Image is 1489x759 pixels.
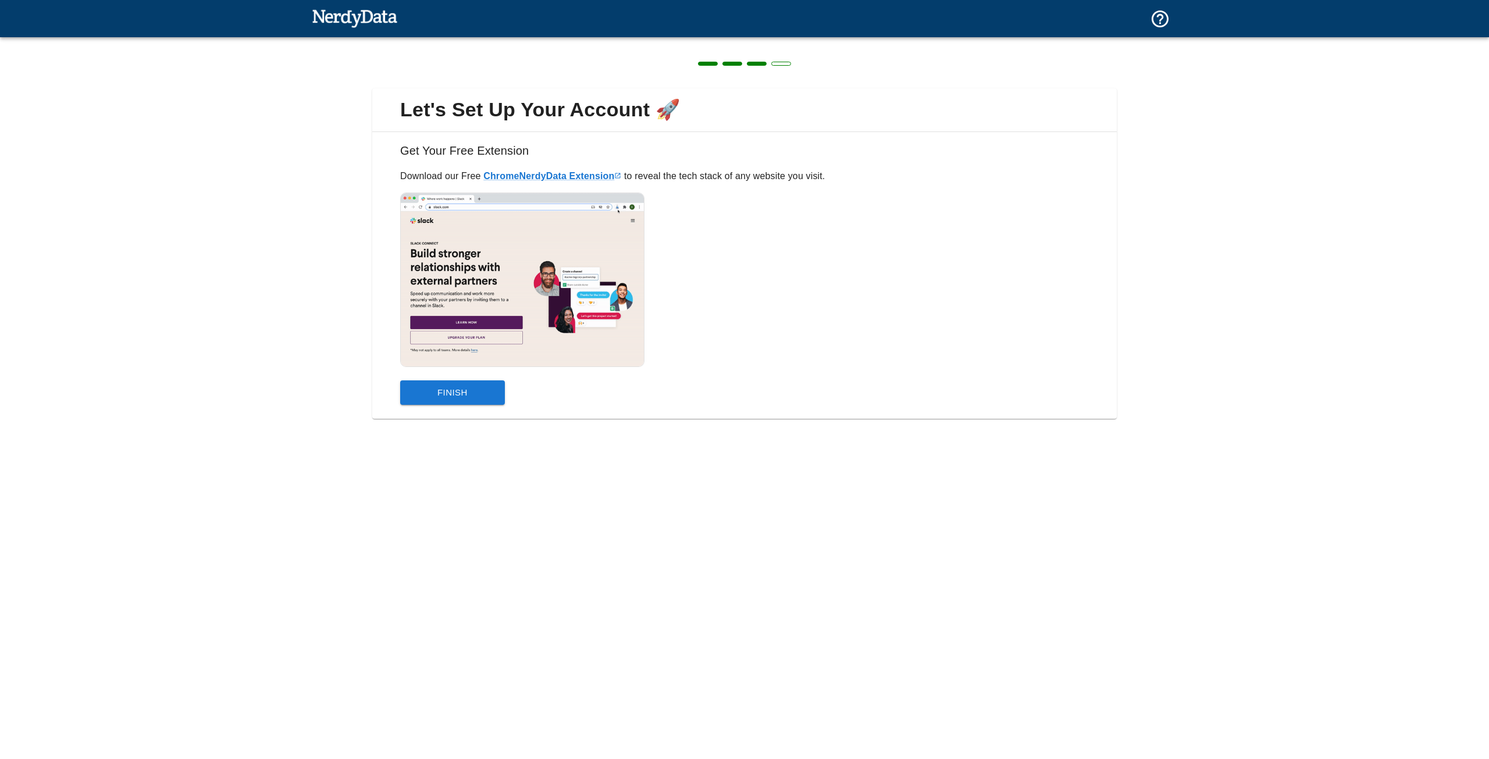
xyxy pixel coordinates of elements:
button: Finish [400,380,505,405]
button: Support and Documentation [1143,2,1177,36]
p: Download our Free to reveal the tech stack of any website you visit. [400,169,1089,183]
a: ChromeNerdyData Extension [483,171,621,181]
span: Let's Set Up Your Account 🚀 [382,98,1107,122]
h6: Get Your Free Extension [382,141,1107,169]
img: NerdyData.com [312,6,397,30]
